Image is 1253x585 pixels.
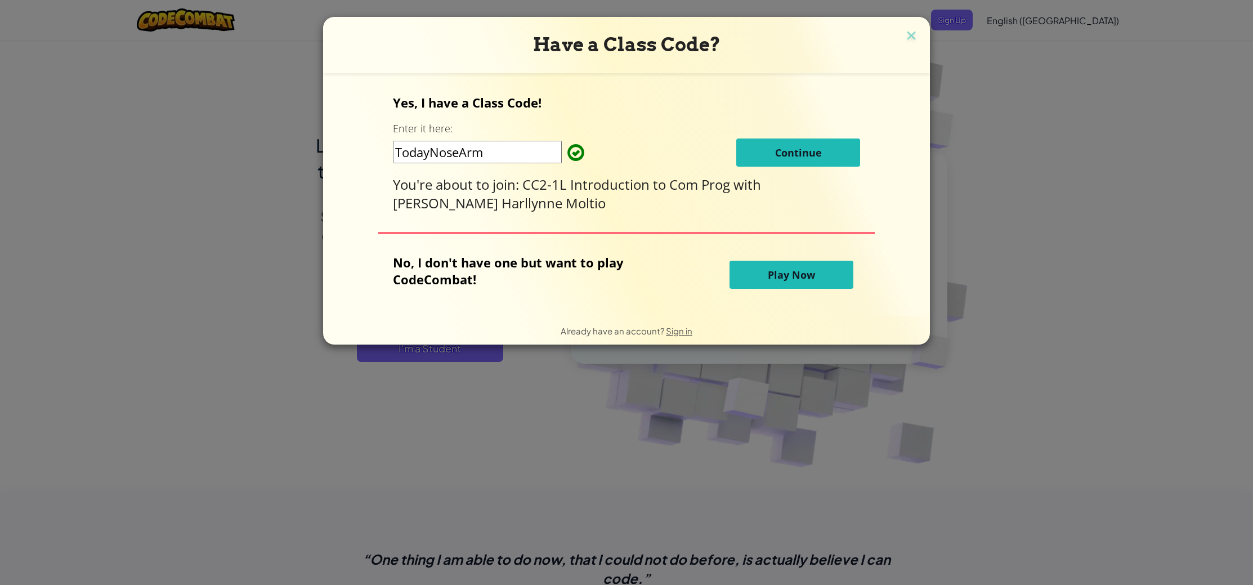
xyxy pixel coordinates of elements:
[730,261,853,289] button: Play Now
[393,254,667,288] p: No, I don't have one but want to play CodeCombat!
[733,175,761,194] span: with
[522,175,733,194] span: CC2-1L Introduction to Com Prog
[904,28,919,45] img: close icon
[393,94,860,111] p: Yes, I have a Class Code!
[393,122,453,136] label: Enter it here:
[666,325,692,336] a: Sign in
[768,268,815,282] span: Play Now
[775,146,822,159] span: Continue
[533,33,721,56] span: Have a Class Code?
[393,175,522,194] span: You're about to join:
[736,139,860,167] button: Continue
[393,194,606,212] span: [PERSON_NAME] Harllynne Moltio
[561,325,666,336] span: Already have an account?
